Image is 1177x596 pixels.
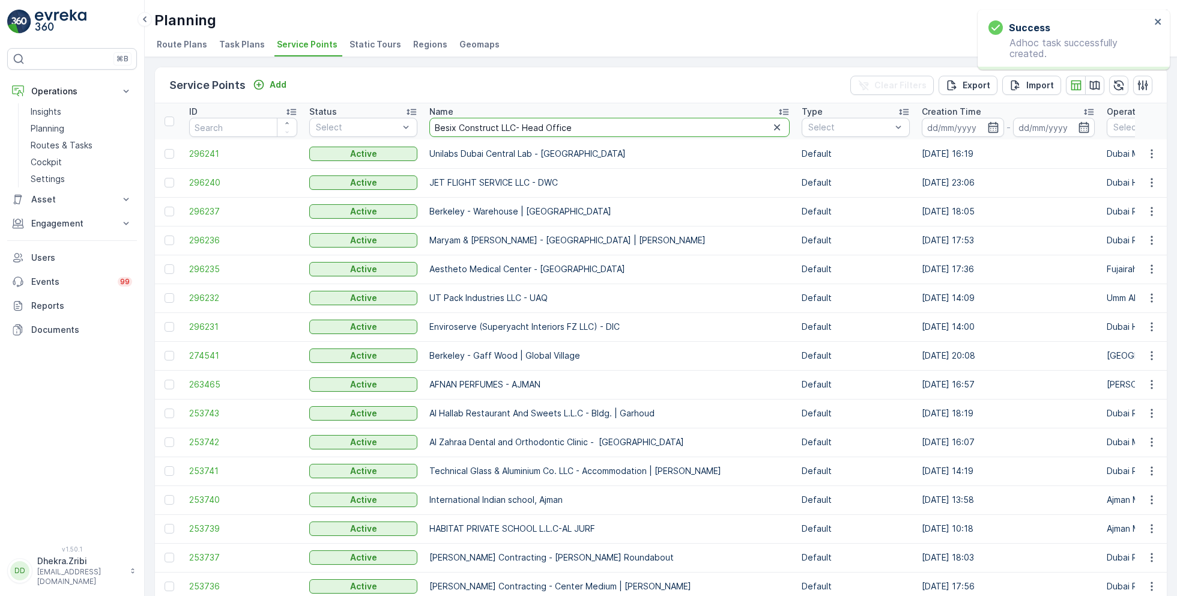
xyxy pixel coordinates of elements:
[26,120,137,137] a: Planning
[35,10,86,34] img: logo_light-DOdMpM7g.png
[429,523,790,535] p: HABITAT PRIVATE SCHOOL L.L.C-AL JURF
[916,341,1101,370] td: [DATE] 20:08
[963,79,990,91] p: Export
[429,263,790,275] p: Aestheto Medical Center - [GEOGRAPHIC_DATA]
[165,380,174,389] div: Toggle Row Selected
[802,465,910,477] p: Default
[802,436,910,448] p: Default
[1002,76,1061,95] button: Import
[350,494,377,506] p: Active
[309,550,417,565] button: Active
[350,148,377,160] p: Active
[916,485,1101,514] td: [DATE] 13:58
[916,514,1101,543] td: [DATE] 10:18
[309,348,417,363] button: Active
[31,193,113,205] p: Asset
[309,262,417,276] button: Active
[165,149,174,159] div: Toggle Row Selected
[31,156,62,168] p: Cockpit
[1013,118,1095,137] input: dd/mm/yyyy
[802,177,910,189] p: Default
[309,464,417,478] button: Active
[1026,79,1054,91] p: Import
[350,465,377,477] p: Active
[165,409,174,418] div: Toggle Row Selected
[165,524,174,534] div: Toggle Row Selected
[165,178,174,187] div: Toggle Row Selected
[189,552,297,564] a: 253737
[350,234,377,246] p: Active
[916,226,1101,255] td: [DATE] 17:53
[309,521,417,536] button: Active
[309,406,417,421] button: Active
[189,205,297,217] span: 296237
[189,321,297,333] span: 296231
[802,205,910,217] p: Default
[429,407,790,419] p: Al Hallab Restaurant And Sweets L.L.C - Bldg. | Garhoud
[189,106,198,118] p: ID
[189,263,297,275] span: 296235
[165,437,174,447] div: Toggle Row Selected
[189,436,297,448] a: 253742
[270,79,286,91] p: Add
[7,10,31,34] img: logo
[31,252,132,264] p: Users
[309,493,417,507] button: Active
[309,377,417,392] button: Active
[37,567,124,586] p: [EMAIL_ADDRESS][DOMAIN_NAME]
[189,580,297,592] a: 253736
[189,234,297,246] a: 296236
[7,318,137,342] a: Documents
[802,523,910,535] p: Default
[31,85,113,97] p: Operations
[165,582,174,591] div: Toggle Row Selected
[916,284,1101,312] td: [DATE] 14:09
[1107,106,1153,118] p: Operations
[189,350,297,362] a: 274541
[429,350,790,362] p: Berkeley - Gaff Wood | Global Village
[429,465,790,477] p: Technical Glass & Aluminium Co. LLC - Accommodation | [PERSON_NAME]
[26,103,137,120] a: Insights
[37,555,124,567] p: Dhekra.Zribi
[802,379,910,391] p: Default
[31,300,132,312] p: Reports
[189,379,297,391] a: 263465
[802,580,910,592] p: Default
[916,428,1101,457] td: [DATE] 16:07
[248,78,291,92] button: Add
[31,217,113,230] p: Engagement
[1154,17,1163,28] button: close
[309,291,417,305] button: Active
[350,205,377,217] p: Active
[219,38,265,50] span: Task Plans
[316,121,399,133] p: Select
[916,399,1101,428] td: [DATE] 18:19
[802,407,910,419] p: Default
[350,263,377,275] p: Active
[31,173,65,185] p: Settings
[189,292,297,304] a: 296232
[429,177,790,189] p: JET FLIGHT SERVICE LLC - DWC
[916,543,1101,572] td: [DATE] 18:03
[802,234,910,246] p: Default
[922,118,1004,137] input: dd/mm/yyyy
[189,407,297,419] span: 253743
[808,121,891,133] p: Select
[189,118,297,137] input: Search
[309,320,417,334] button: Active
[189,177,297,189] a: 296240
[916,197,1101,226] td: [DATE] 18:05
[116,54,129,64] p: ⌘B
[165,553,174,562] div: Toggle Row Selected
[922,106,981,118] p: Creation Time
[802,552,910,564] p: Default
[165,495,174,505] div: Toggle Row Selected
[429,205,790,217] p: Berkeley - Warehouse | [GEOGRAPHIC_DATA]
[169,77,246,94] p: Service Points
[350,580,377,592] p: Active
[350,321,377,333] p: Active
[802,350,910,362] p: Default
